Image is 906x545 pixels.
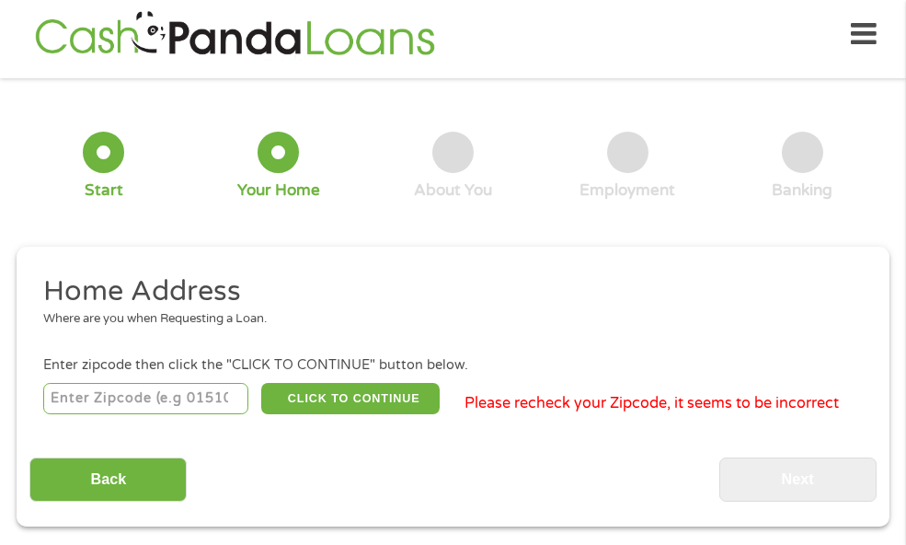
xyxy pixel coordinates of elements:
div: Where are you when Requesting a Loan. [43,310,850,329]
p: Please recheck your Zipcode, it seems to be incorrect [464,392,839,417]
img: GetLoanNow Logo [29,8,440,61]
div: Your Home [237,180,320,201]
div: Banking [772,180,832,201]
h2: Home Address [43,273,850,310]
div: Enter zipcode then click the "CLICK TO CONTINUE" button below. [43,355,863,376]
div: Employment [579,180,675,201]
input: Next [719,458,877,503]
div: Start [85,180,123,201]
input: Back [29,458,187,503]
div: About You [414,180,492,201]
button: CLICK TO CONTINUE [261,383,440,414]
input: Enter Zipcode (e.g 01510) [43,383,248,414]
